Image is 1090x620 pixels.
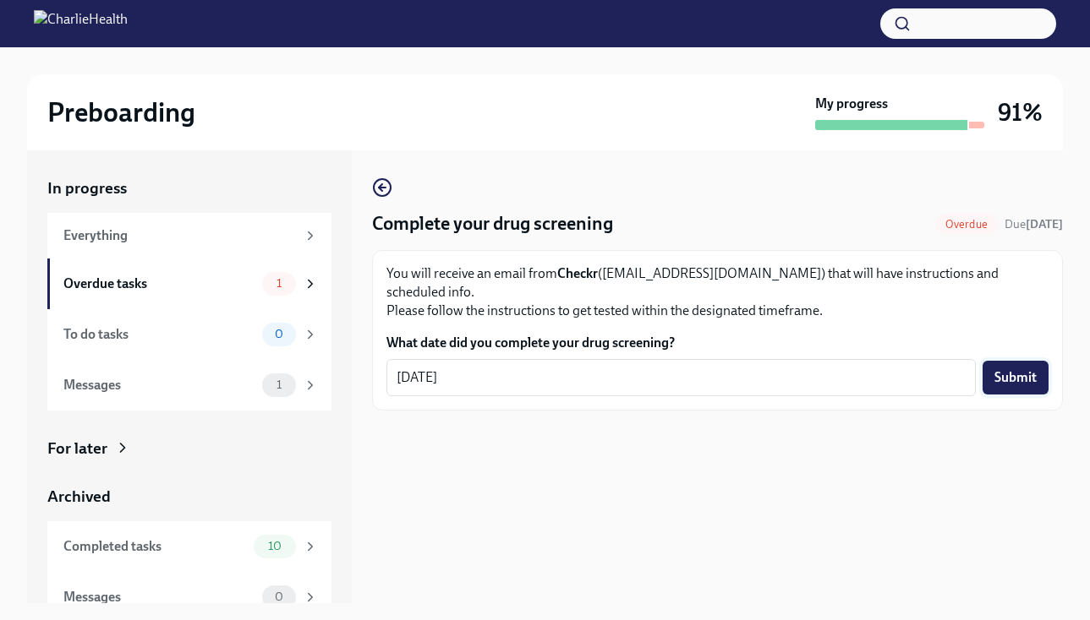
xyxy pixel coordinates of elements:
[47,213,331,258] a: Everything
[47,309,331,360] a: To do tasks0
[994,369,1037,386] span: Submit
[998,97,1043,128] h3: 91%
[1005,217,1063,231] span: Due
[266,277,292,290] span: 1
[34,10,128,37] img: CharlieHealth
[1005,216,1063,232] span: September 9th, 2025 09:00
[265,328,293,340] span: 0
[47,438,331,460] a: For later
[47,360,331,411] a: Messages1
[63,376,255,394] div: Messages
[258,540,292,552] span: 10
[47,486,331,508] a: Archived
[47,95,195,129] h2: Preboarding
[557,265,598,281] strong: Checkr
[397,367,966,388] textarea: [DATE]
[63,325,255,344] div: To do tasks
[266,378,292,391] span: 1
[47,258,331,309] a: Overdue tasks1
[983,361,1049,394] button: Submit
[47,521,331,572] a: Completed tasks10
[63,588,255,606] div: Messages
[63,226,296,245] div: Everything
[1026,217,1063,231] strong: [DATE]
[265,590,293,603] span: 0
[935,218,998,231] span: Overdue
[63,275,255,293] div: Overdue tasks
[815,95,888,113] strong: My progress
[386,334,1049,352] label: What date did you complete your drug screening?
[386,264,1049,320] p: You will receive an email from ([EMAIL_ADDRESS][DOMAIN_NAME]) that will have instructions and sch...
[63,537,247,556] div: Completed tasks
[47,177,331,199] a: In progress
[47,438,107,460] div: For later
[372,211,613,237] h4: Complete your drug screening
